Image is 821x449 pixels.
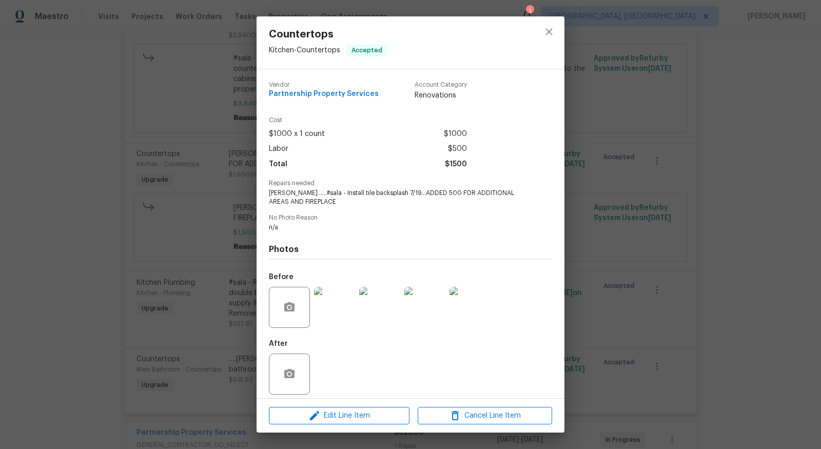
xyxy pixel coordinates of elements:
[421,409,549,422] span: Cancel Line Item
[448,142,467,157] span: $500
[269,117,467,124] span: Cost
[269,90,379,98] span: Partnership Property Services
[444,127,467,142] span: $1000
[269,340,288,347] h5: After
[269,127,325,142] span: $1000 x 1 count
[269,274,294,281] h5: Before
[415,82,467,88] span: Account Category
[269,244,552,255] h4: Photos
[269,29,387,40] span: Countertops
[269,223,524,232] span: n/a
[269,47,340,54] span: Kitchen - Countertops
[269,157,287,172] span: Total
[269,142,288,157] span: Labor
[269,180,552,187] span: Repairs needed
[415,90,467,101] span: Renovations
[269,82,379,88] span: Vendor
[269,189,524,206] span: [PERSON_NAME]……#sala - Install tile backsplash 7/19…ADDED 500 FOR ADDITIONAL AREAS AND FIREPLACE
[537,19,561,44] button: close
[347,45,386,55] span: Accepted
[418,407,552,425] button: Cancel Line Item
[445,157,467,172] span: $1500
[269,214,552,221] span: No Photo Reason
[526,6,533,16] div: 1
[269,407,409,425] button: Edit Line Item
[272,409,406,422] span: Edit Line Item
